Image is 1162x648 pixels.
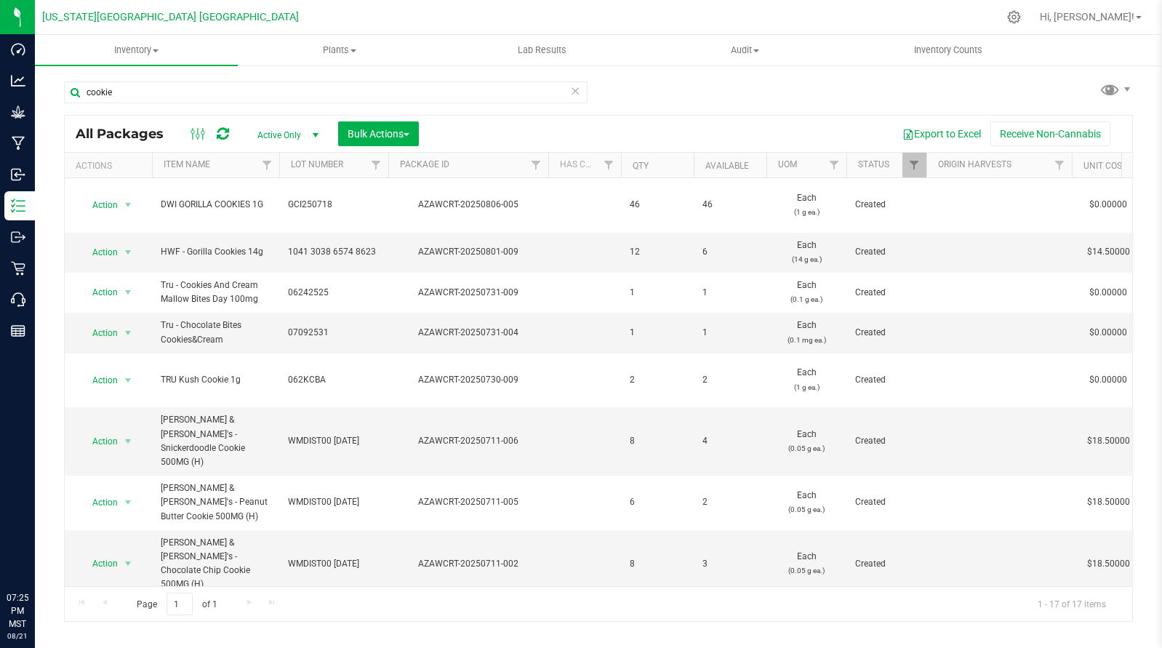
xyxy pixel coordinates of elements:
span: HWF - Gorilla Cookies 14g [161,245,271,259]
p: (14 g ea.) [775,252,838,266]
p: (1 g ea.) [775,205,838,219]
a: UOM [778,159,797,169]
p: (0.05 g ea.) [775,441,838,455]
a: Package ID [400,159,449,169]
td: $14.50000 [1072,233,1145,273]
inline-svg: Grow [11,105,25,119]
span: Bulk Actions [348,128,409,140]
span: Each [775,279,838,306]
span: Created [855,245,918,259]
span: Each [775,489,838,516]
a: Inventory Counts [846,35,1049,65]
span: 3 [702,557,758,571]
a: Unit Cost [1083,161,1127,171]
td: $18.50000 [1072,407,1145,476]
div: Actions [76,161,146,171]
p: 07:25 PM MST [7,591,28,631]
a: Item Name [164,159,210,169]
span: TRU Kush Cookie 1g [161,373,271,387]
div: AZAWCRT-20250731-009 [386,286,550,300]
div: AZAWCRT-20250730-009 [386,373,550,387]
span: select [119,282,137,303]
a: Filter [902,153,926,177]
span: Action [79,492,119,513]
iframe: Resource center [15,532,58,575]
span: select [119,553,137,574]
inline-svg: Manufacturing [11,136,25,151]
span: 46 [702,198,758,212]
span: 1 [630,286,685,300]
button: Export to Excel [893,121,990,146]
td: $0.00000 [1072,313,1145,353]
td: $0.00000 [1072,353,1145,408]
a: Inventory [35,35,238,65]
span: 1 [702,286,758,300]
span: 062KCBA [288,373,380,387]
a: Filter [364,153,388,177]
span: Action [79,282,119,303]
p: (0.1 g ea.) [775,292,838,306]
span: 12 [630,245,685,259]
div: AZAWCRT-20250731-004 [386,326,550,340]
a: Filter [255,153,279,177]
span: WMDIST00 [DATE] [288,557,380,571]
p: (0.1 mg ea.) [775,333,838,347]
span: Each [775,239,838,266]
span: Created [855,557,918,571]
td: $0.00000 [1072,273,1145,313]
div: AZAWCRT-20250711-006 [386,434,550,448]
div: AZAWCRT-20250711-002 [386,557,550,571]
span: Page of 1 [124,593,229,615]
span: Audit [644,44,846,57]
span: 46 [630,198,685,212]
p: (0.05 g ea.) [775,564,838,577]
a: Origin Harvests [938,159,1011,169]
a: Plants [238,35,441,65]
a: Filter [1048,153,1072,177]
span: Each [775,319,838,346]
span: Action [79,242,119,263]
span: DWI GORILLA COOKIES 1G [161,198,271,212]
span: Created [855,434,918,448]
span: 6 [702,245,758,259]
a: Filter [597,153,621,177]
span: Action [79,323,119,343]
inline-svg: Dashboard [11,42,25,57]
p: (1 g ea.) [775,380,838,394]
span: 4 [702,434,758,448]
span: Hi, [PERSON_NAME]! [1040,11,1134,23]
span: Clear [570,81,580,100]
span: select [119,370,137,391]
span: WMDIST00 [DATE] [288,495,380,509]
span: Plants [239,44,440,57]
span: WMDIST00 [DATE] [288,434,380,448]
span: Tru - Cookies And Cream Mallow Bites Day 100mg [161,279,271,306]
button: Receive Non-Cannabis [990,121,1110,146]
div: Manage settings [1005,10,1023,24]
span: select [119,492,137,513]
span: 1041 3038 6574 8623 [288,245,380,259]
div: AZAWCRT-20250806-005 [386,198,550,212]
a: Status [858,159,889,169]
span: Each [775,191,838,219]
span: Created [855,495,918,509]
td: $18.50000 [1072,476,1145,530]
span: Inventory [35,44,238,57]
span: All Packages [76,126,178,142]
span: 1 [630,326,685,340]
a: Qty [633,161,649,171]
p: (0.05 g ea.) [775,503,838,516]
span: Each [775,366,838,393]
span: 1 - 17 of 17 items [1026,593,1118,615]
div: AZAWCRT-20250801-009 [386,245,550,259]
inline-svg: Inventory [11,199,25,213]
span: select [119,323,137,343]
span: Created [855,373,918,387]
span: select [119,242,137,263]
td: $0.00000 [1072,178,1145,233]
inline-svg: Outbound [11,230,25,244]
p: 08/21 [7,631,28,641]
span: 1 [702,326,758,340]
inline-svg: Reports [11,324,25,338]
span: [PERSON_NAME] & [PERSON_NAME]'s - Snickerdoodle Cookie 500MG (H) [161,413,271,469]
